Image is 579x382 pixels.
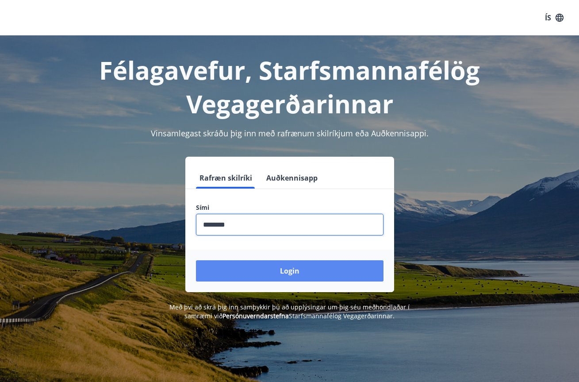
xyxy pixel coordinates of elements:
button: Rafræn skilríki [196,167,256,189]
span: Vinsamlegast skráðu þig inn með rafrænum skilríkjum eða Auðkennisappi. [151,128,429,139]
a: Persónuverndarstefna [222,312,289,320]
button: Auðkennisapp [263,167,321,189]
label: Sími [196,203,383,212]
button: Login [196,260,383,282]
h1: Félagavefur, Starfsmannafélög Vegagerðarinnar [11,53,568,120]
button: ÍS [540,10,568,26]
span: Með því að skrá þig inn samþykkir þú að upplýsingar um þig séu meðhöndlaðar í samræmi við Starfsm... [169,303,410,320]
